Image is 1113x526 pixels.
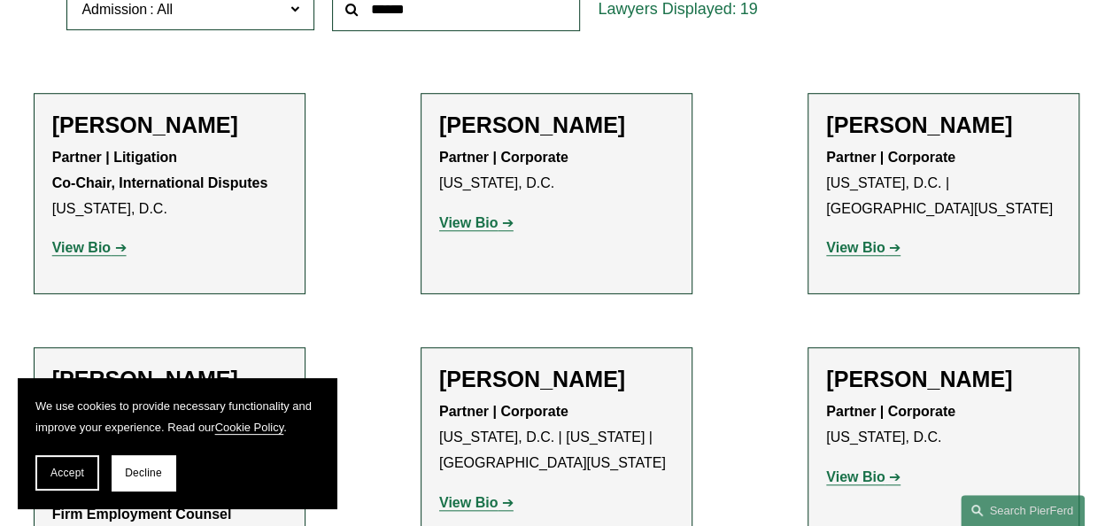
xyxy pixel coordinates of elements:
strong: Partner | Corporate [439,150,568,165]
p: We use cookies to provide necessary functionality and improve your experience. Read our . [35,396,319,437]
strong: Partner | Litigation Co-Chair, International Disputes [52,150,268,190]
h2: [PERSON_NAME] [52,112,287,138]
strong: View Bio [826,469,885,484]
h2: [PERSON_NAME] [439,366,674,392]
button: Accept [35,455,99,491]
p: [US_STATE], D.C. [826,399,1061,451]
p: [US_STATE], D.C. | [US_STATE] | [GEOGRAPHIC_DATA][US_STATE] [439,399,674,476]
p: [US_STATE], D.C. [52,145,287,221]
section: Cookie banner [18,378,336,508]
h2: [PERSON_NAME] [826,112,1061,138]
p: [US_STATE], D.C. [439,145,674,197]
strong: View Bio [439,215,498,230]
strong: Partner | Employment, Labor, and Benefits Chair, Employment, Labor, and Benefits Department Firm ... [52,404,282,521]
a: View Bio [439,495,514,510]
a: View Bio [52,240,127,255]
a: View Bio [826,240,900,255]
h2: [PERSON_NAME] [826,366,1061,392]
strong: View Bio [826,240,885,255]
strong: Partner | Corporate [439,404,568,419]
a: Search this site [961,495,1085,526]
strong: View Bio [52,240,111,255]
strong: View Bio [439,495,498,510]
p: [US_STATE], D.C. | [GEOGRAPHIC_DATA][US_STATE] [826,145,1061,221]
span: Admission [81,2,147,17]
strong: Partner | Corporate [826,150,955,165]
button: Decline [112,455,175,491]
a: Cookie Policy [215,421,284,434]
h2: [PERSON_NAME] [52,366,287,392]
span: Accept [50,467,84,479]
h2: [PERSON_NAME] [439,112,674,138]
a: View Bio [826,469,900,484]
a: View Bio [439,215,514,230]
strong: Partner | Corporate [826,404,955,419]
span: Decline [125,467,162,479]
